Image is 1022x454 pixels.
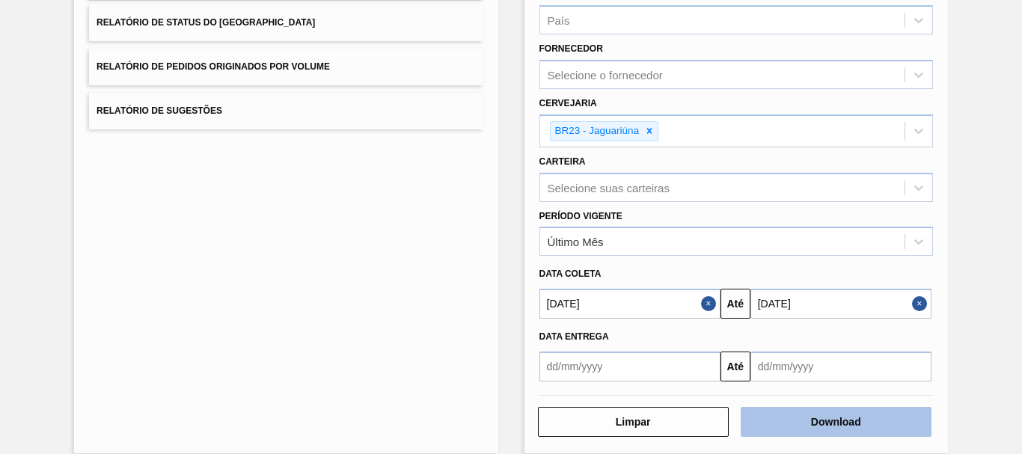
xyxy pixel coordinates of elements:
button: Relatório de Pedidos Originados por Volume [89,49,483,85]
input: dd/mm/yyyy [750,289,931,319]
span: Relatório de Status do [GEOGRAPHIC_DATA] [97,17,315,28]
button: Limpar [538,407,729,437]
div: País [548,14,570,27]
button: Download [741,407,931,437]
input: dd/mm/yyyy [539,352,720,381]
div: BR23 - Jaguariúna [551,122,642,141]
span: Data entrega [539,331,609,342]
span: Data coleta [539,269,602,279]
button: Close [912,289,931,319]
label: Fornecedor [539,43,603,54]
input: dd/mm/yyyy [539,289,720,319]
button: Close [701,289,720,319]
button: Relatório de Status do [GEOGRAPHIC_DATA] [89,4,483,41]
div: Selecione suas carteiras [548,181,670,194]
div: Selecione o fornecedor [548,69,663,82]
span: Relatório de Pedidos Originados por Volume [97,61,330,72]
button: Até [720,289,750,319]
button: Relatório de Sugestões [89,93,483,129]
div: Último Mês [548,236,604,248]
input: dd/mm/yyyy [750,352,931,381]
span: Relatório de Sugestões [97,105,222,116]
label: Cervejaria [539,98,597,108]
label: Período Vigente [539,211,622,221]
label: Carteira [539,156,586,167]
button: Até [720,352,750,381]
